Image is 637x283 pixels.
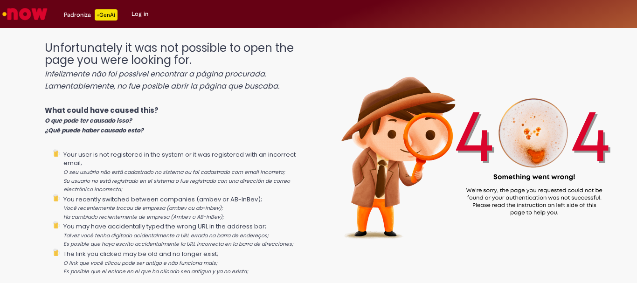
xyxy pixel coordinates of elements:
i: O que pode ter causado isso? [45,117,132,124]
i: Es posible que haya escrito accidentalmente la URL incorrecta en la barra de direcciones; [63,241,293,248]
i: Lamentablemente, no fue posible abrir la página que buscaba. [45,81,279,91]
li: You recently switched between companies (ambev or AB-InBev); [63,194,312,221]
i: Talvez você tenha digitado acidentalmente a URL errada na barra de endereços; [63,232,269,239]
i: O link que você clicou pode ser antigo e não funciona mais; [63,260,217,267]
img: ServiceNow [1,5,49,23]
i: O seu usuário não está cadastrado no sistema ou foi cadastrado com email incorreto; [63,169,285,176]
i: Es posible que el enlace en el que ha clicado sea antiguo y ya no exista; [63,268,248,275]
li: You may have accidentally typed the wrong URL in the address bar; [63,221,312,248]
i: Infelizmente não foi possível encontrar a página procurada. [45,69,266,79]
i: Você recentemente trocou de empresa (ambev ou ab-inbev); [63,205,223,212]
h1: Unfortunately it was not possible to open the page you were looking for. [45,42,312,91]
p: What could have caused this? [45,105,312,135]
li: Your user is not registered in the system or it was registered with an incorrect email; [63,149,312,194]
i: Su usuario no está registrado en el sistema o fue registrado con una dirección de correo electrón... [63,178,290,193]
i: Ha cambiado recientemente de empresa (Ambev o AB-InBev); [63,214,224,221]
div: Padroniza [64,9,118,21]
img: 404_ambev_new.png [311,33,637,260]
p: +GenAi [95,9,118,21]
i: ¿Qué puede haber causado esto? [45,126,144,134]
li: The link you clicked may be old and no longer exist; [63,248,312,276]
